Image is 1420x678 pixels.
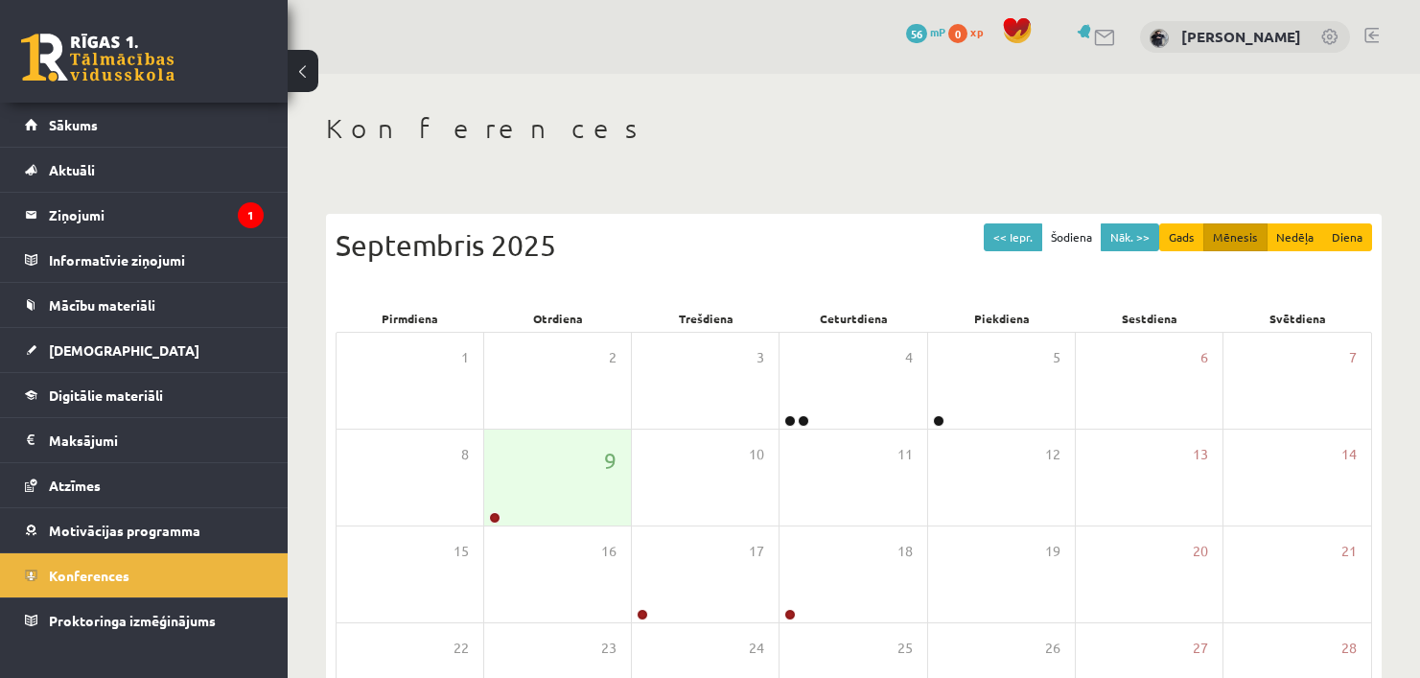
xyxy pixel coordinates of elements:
a: Informatīvie ziņojumi [25,238,264,282]
a: Rīgas 1. Tālmācības vidusskola [21,34,175,82]
span: 14 [1341,444,1357,465]
div: Pirmdiena [336,305,483,332]
span: 4 [905,347,913,368]
span: Konferences [49,567,129,584]
span: 12 [1045,444,1060,465]
span: 5 [1053,347,1060,368]
button: << Iepr. [984,223,1042,251]
span: Motivācijas programma [49,522,200,539]
span: 1 [461,347,469,368]
a: Sākums [25,103,264,147]
a: Aktuāli [25,148,264,192]
span: Proktoringa izmēģinājums [49,612,216,629]
span: 19 [1045,541,1060,562]
span: 15 [454,541,469,562]
a: 56 mP [906,24,945,39]
span: 0 [948,24,967,43]
button: Šodiena [1041,223,1102,251]
div: Svētdiena [1224,305,1372,332]
a: Atzīmes [25,463,264,507]
span: 6 [1200,347,1208,368]
span: mP [930,24,945,39]
span: Atzīmes [49,477,101,494]
button: Gads [1159,223,1204,251]
span: [DEMOGRAPHIC_DATA] [49,341,199,359]
span: Aktuāli [49,161,95,178]
span: 16 [601,541,617,562]
a: 0 xp [948,24,992,39]
span: 28 [1341,638,1357,659]
span: 11 [897,444,913,465]
a: [DEMOGRAPHIC_DATA] [25,328,264,372]
button: Nedēļa [1267,223,1323,251]
span: 3 [757,347,764,368]
span: 21 [1341,541,1357,562]
span: 9 [604,444,617,477]
span: 22 [454,638,469,659]
span: 18 [897,541,913,562]
div: Otrdiena [483,305,631,332]
h1: Konferences [326,112,1382,145]
span: 13 [1193,444,1208,465]
i: 1 [238,202,264,228]
span: 17 [749,541,764,562]
div: Ceturtdiena [780,305,927,332]
legend: Informatīvie ziņojumi [49,238,264,282]
a: Konferences [25,553,264,597]
span: 20 [1193,541,1208,562]
legend: Ziņojumi [49,193,264,237]
div: Trešdiena [632,305,780,332]
span: 27 [1193,638,1208,659]
span: 2 [609,347,617,368]
span: 23 [601,638,617,659]
span: 10 [749,444,764,465]
span: 24 [749,638,764,659]
a: Proktoringa izmēģinājums [25,598,264,643]
a: Motivācijas programma [25,508,264,552]
a: Mācību materiāli [25,283,264,327]
span: Sākums [49,116,98,133]
a: Digitālie materiāli [25,373,264,417]
a: Ziņojumi1 [25,193,264,237]
img: Leo Dalinkevičs [1150,29,1169,48]
a: [PERSON_NAME] [1181,27,1301,46]
span: 26 [1045,638,1060,659]
span: Digitālie materiāli [49,386,163,404]
button: Nāk. >> [1101,223,1159,251]
button: Mēnesis [1203,223,1268,251]
span: 7 [1349,347,1357,368]
legend: Maksājumi [49,418,264,462]
span: 56 [906,24,927,43]
div: Septembris 2025 [336,223,1372,267]
a: Maksājumi [25,418,264,462]
div: Piekdiena [928,305,1076,332]
div: Sestdiena [1076,305,1223,332]
span: 8 [461,444,469,465]
button: Diena [1322,223,1372,251]
span: 25 [897,638,913,659]
span: xp [970,24,983,39]
span: Mācību materiāli [49,296,155,314]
